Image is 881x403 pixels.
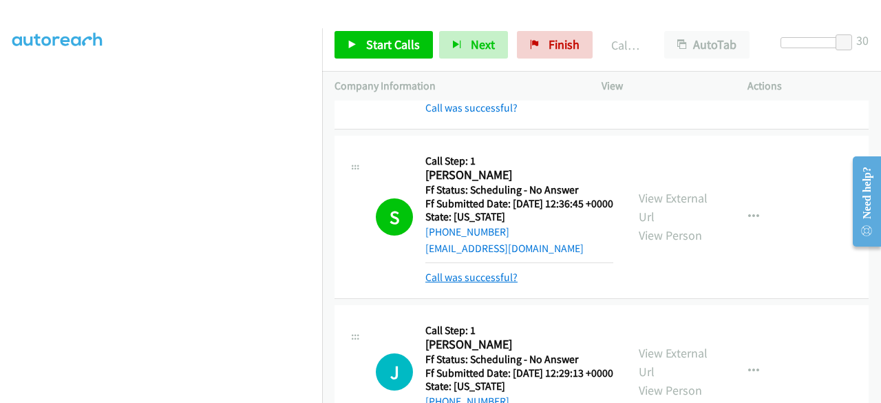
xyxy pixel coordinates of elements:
[335,31,433,59] a: Start Calls
[549,37,580,52] span: Finish
[425,210,613,224] h5: State: [US_STATE]
[425,366,613,380] h5: Ff Submitted Date: [DATE] 12:29:13 +0000
[639,190,708,225] a: View External Url
[842,147,881,256] iframe: Resource Center
[425,242,584,255] a: [EMAIL_ADDRESS][DOMAIN_NAME]
[664,31,750,59] button: AutoTab
[517,31,593,59] a: Finish
[856,31,869,50] div: 30
[425,183,613,197] h5: Ff Status: Scheduling - No Answer
[639,227,702,243] a: View Person
[425,337,609,353] h2: [PERSON_NAME]
[425,167,609,183] h2: [PERSON_NAME]
[747,78,869,94] p: Actions
[376,353,413,391] div: The call is yet to be attempted
[602,78,723,94] p: View
[639,345,708,380] a: View External Url
[376,198,413,236] h1: S
[425,101,518,114] a: Call was successful?
[335,78,577,94] p: Company Information
[425,271,518,284] a: Call was successful?
[425,197,613,211] h5: Ff Submitted Date: [DATE] 12:36:45 +0000
[425,380,613,393] h5: State: [US_STATE]
[611,36,639,54] p: Call Completed
[439,31,508,59] button: Next
[639,382,702,398] a: View Person
[376,353,413,391] h1: J
[425,353,613,366] h5: Ff Status: Scheduling - No Answer
[425,324,613,338] h5: Call Step: 1
[425,225,509,238] a: [PHONE_NUMBER]
[425,154,613,168] h5: Call Step: 1
[471,37,495,52] span: Next
[366,37,420,52] span: Start Calls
